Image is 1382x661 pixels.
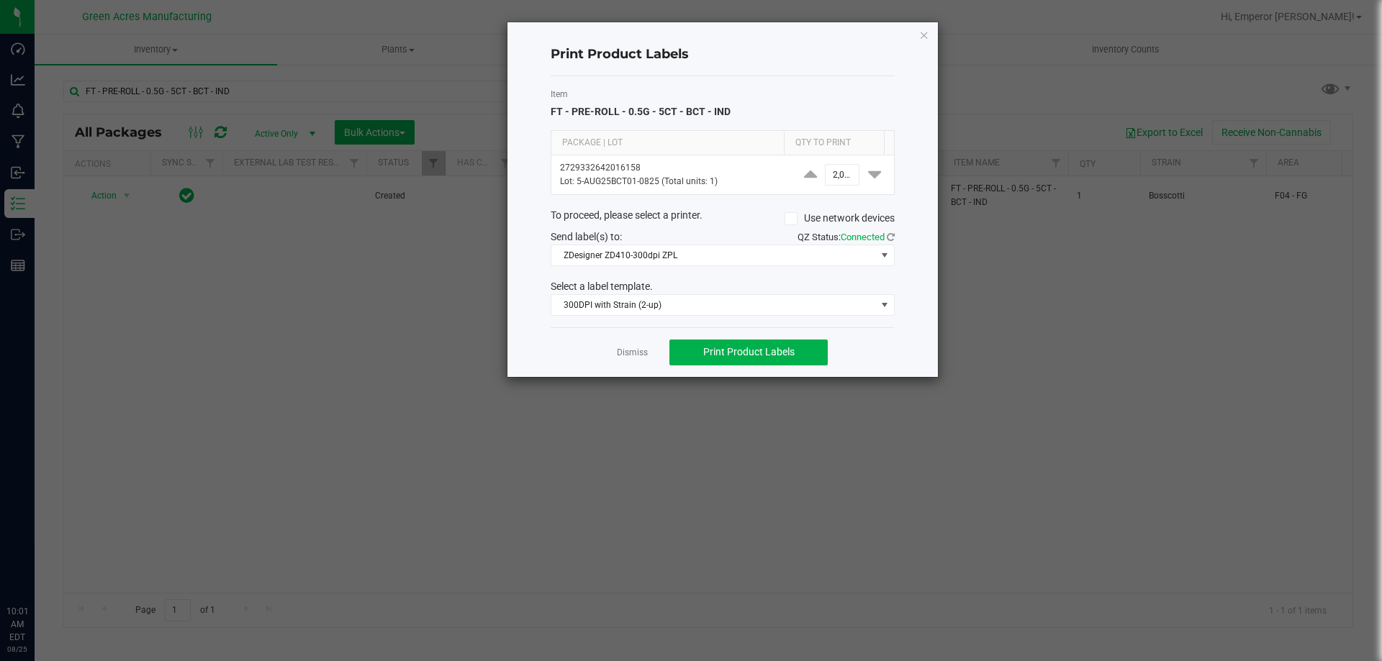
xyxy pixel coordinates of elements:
span: 300DPI with Strain (2-up) [551,295,876,315]
iframe: Resource center unread badge [42,544,60,561]
a: Dismiss [617,347,648,359]
span: ZDesigner ZD410-300dpi ZPL [551,245,876,265]
span: Send label(s) to: [551,231,622,242]
th: Package | Lot [551,131,784,155]
span: QZ Status: [798,232,895,242]
div: To proceed, please select a printer. [540,208,905,229]
button: Print Product Labels [669,339,828,365]
p: 2729332642016158 [560,161,782,175]
div: Select a label template. [540,279,905,294]
span: Connected [841,232,885,242]
span: Print Product Labels [703,346,795,357]
th: Qty to Print [784,131,884,155]
h4: Print Product Labels [551,45,895,64]
span: FT - PRE-ROLL - 0.5G - 5CT - BCT - IND [551,106,731,117]
label: Item [551,88,895,101]
iframe: Resource center [14,546,58,589]
label: Use network devices [785,211,895,226]
p: Lot: 5-AUG25BCT01-0825 (Total units: 1) [560,175,782,188]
